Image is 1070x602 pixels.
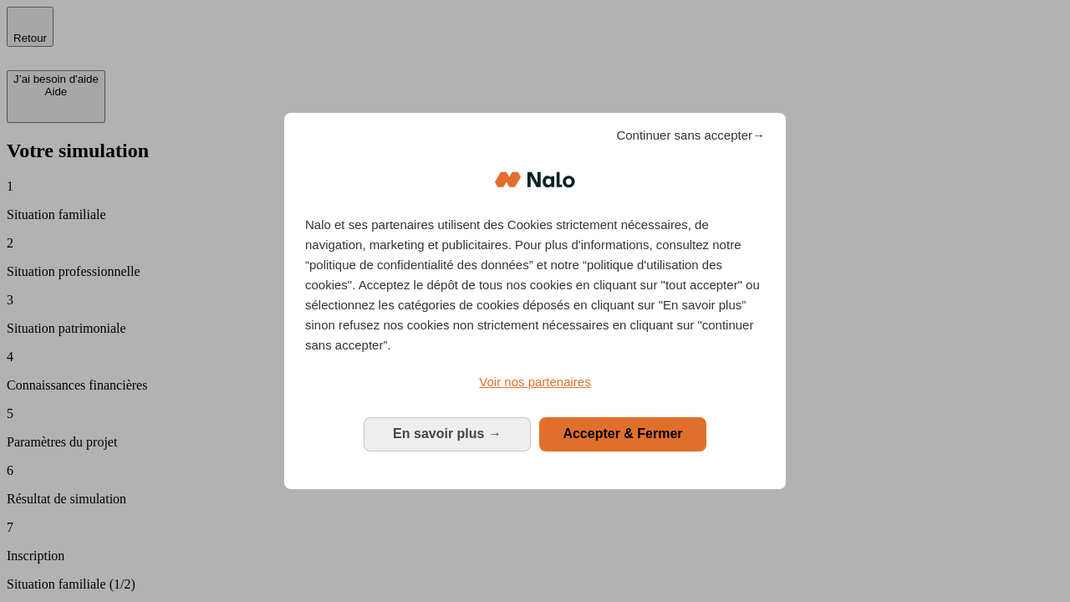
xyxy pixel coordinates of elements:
span: Voir nos partenaires [479,375,590,389]
img: Logo [495,155,575,205]
button: En savoir plus: Configurer vos consentements [364,417,531,451]
div: Bienvenue chez Nalo Gestion du consentement [284,113,786,488]
button: Accepter & Fermer: Accepter notre traitement des données et fermer [539,417,706,451]
p: Nalo et ses partenaires utilisent des Cookies strictement nécessaires, de navigation, marketing e... [305,215,765,355]
span: En savoir plus → [393,426,502,441]
a: Voir nos partenaires [305,372,765,392]
span: Accepter & Fermer [563,426,682,441]
span: Continuer sans accepter→ [616,125,765,145]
